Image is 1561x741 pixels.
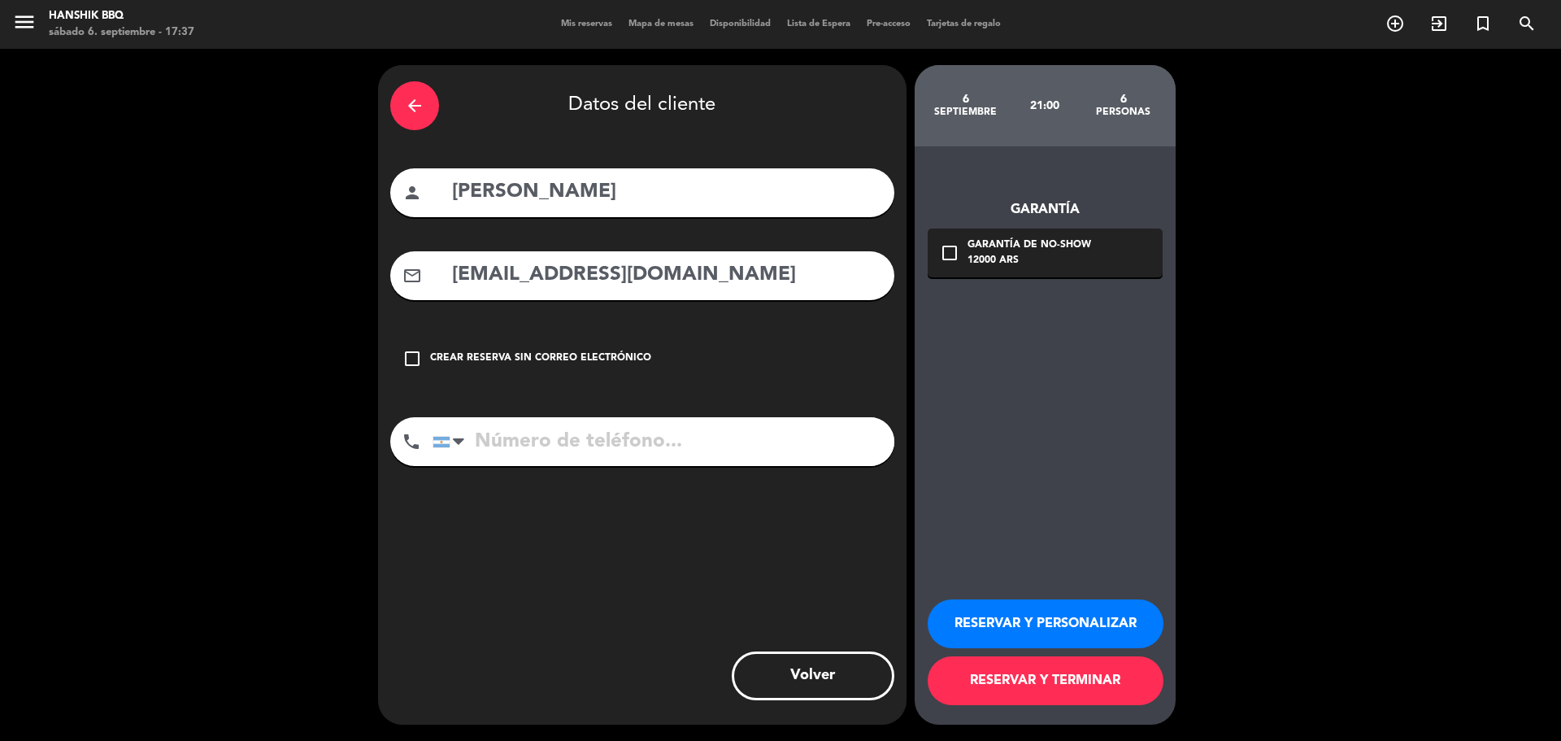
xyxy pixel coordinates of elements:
div: sábado 6. septiembre - 17:37 [49,24,194,41]
i: check_box_outline_blank [940,243,959,263]
i: check_box_outline_blank [402,349,422,368]
i: add_circle_outline [1385,14,1405,33]
span: Mapa de mesas [620,20,702,28]
span: Mis reservas [553,20,620,28]
div: personas [1084,106,1163,119]
i: search [1517,14,1537,33]
button: RESERVAR Y TERMINAR [928,656,1163,705]
button: Volver [732,652,894,700]
div: Garantía [928,199,1163,220]
button: RESERVAR Y PERSONALIZAR [928,599,1163,648]
i: mail_outline [402,266,422,286]
span: Lista de Espera [779,20,859,28]
input: Nombre del cliente [450,176,882,209]
div: Datos del cliente [390,77,894,134]
div: 12000 ARS [967,253,1091,269]
i: arrow_back [405,96,424,116]
div: septiembre [927,106,1006,119]
div: 6 [1084,93,1163,106]
div: 6 [927,93,1006,106]
input: Número de teléfono... [433,417,894,466]
i: phone [402,432,421,451]
div: Hanshik BBQ [49,8,194,24]
div: Argentina: +54 [433,418,471,465]
i: exit_to_app [1429,14,1449,33]
i: person [402,183,422,203]
button: menu [12,10,37,40]
span: Tarjetas de regalo [919,20,1009,28]
span: Disponibilidad [702,20,779,28]
i: menu [12,10,37,34]
div: Garantía de no-show [967,238,1091,254]
i: turned_in_not [1473,14,1493,33]
div: Crear reserva sin correo electrónico [430,351,651,367]
span: Pre-acceso [859,20,919,28]
div: 21:00 [1005,77,1084,134]
input: Email del cliente [450,259,882,292]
